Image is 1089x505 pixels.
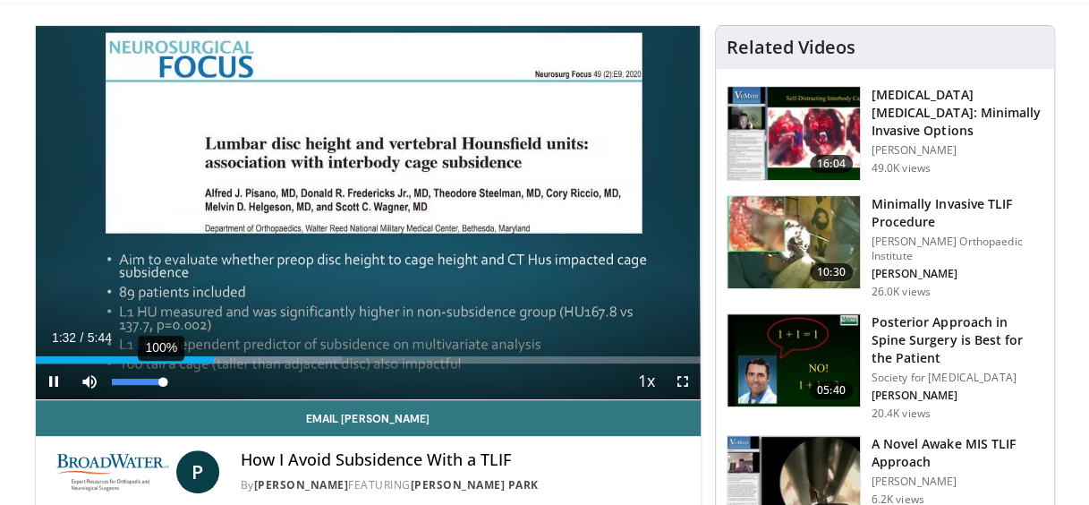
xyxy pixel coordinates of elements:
[629,364,665,399] button: Playback Rate
[727,313,1043,421] a: 05:40 Posterior Approach in Spine Surgery is Best for the Patient Society for [MEDICAL_DATA] [PER...
[241,477,686,493] div: By FEATURING
[872,475,1043,489] p: [PERSON_NAME]
[872,161,931,175] p: 49.0K views
[810,263,853,281] span: 10:30
[872,313,1043,367] h3: Posterior Approach in Spine Surgery is Best for the Patient
[872,389,1043,403] p: [PERSON_NAME]
[411,477,539,492] a: [PERSON_NAME] Park
[36,26,701,400] video-js: Video Player
[112,379,163,385] div: Volume Level
[52,330,76,345] span: 1:32
[72,364,107,399] button: Mute
[36,364,72,399] button: Pause
[872,143,1043,158] p: [PERSON_NAME]
[81,330,84,345] span: /
[727,196,860,289] img: ander_3.png.150x105_q85_crop-smart_upscale.jpg
[872,435,1043,471] h3: A Novel Awake MIS TLIF Approach
[50,450,169,493] img: BroadWater
[36,356,701,364] div: Progress Bar
[665,364,701,399] button: Fullscreen
[727,195,1043,299] a: 10:30 Minimally Invasive TLIF Procedure [PERSON_NAME] Orthopaedic Institute [PERSON_NAME] 26.0K v...
[872,86,1043,140] h3: [MEDICAL_DATA] [MEDICAL_DATA]: Minimally Invasive Options
[872,267,1043,281] p: [PERSON_NAME]
[254,477,349,492] a: [PERSON_NAME]
[36,400,701,436] a: Email [PERSON_NAME]
[727,86,1043,181] a: 16:04 [MEDICAL_DATA] [MEDICAL_DATA]: Minimally Invasive Options [PERSON_NAME] 49.0K views
[872,195,1043,231] h3: Minimally Invasive TLIF Procedure
[241,450,686,470] h4: How I Avoid Subsidence With a TLIF
[872,235,1043,263] p: [PERSON_NAME] Orthopaedic Institute
[727,37,855,58] h4: Related Videos
[872,371,1043,385] p: Society for [MEDICAL_DATA]
[88,330,112,345] span: 5:44
[176,450,219,493] a: P
[810,155,853,173] span: 16:04
[727,87,860,180] img: 9f1438f7-b5aa-4a55-ab7b-c34f90e48e66.150x105_q85_crop-smart_upscale.jpg
[727,314,860,407] img: 3b6f0384-b2b2-4baa-b997-2e524ebddc4b.150x105_q85_crop-smart_upscale.jpg
[872,285,931,299] p: 26.0K views
[810,381,853,399] span: 05:40
[872,407,931,421] p: 20.4K views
